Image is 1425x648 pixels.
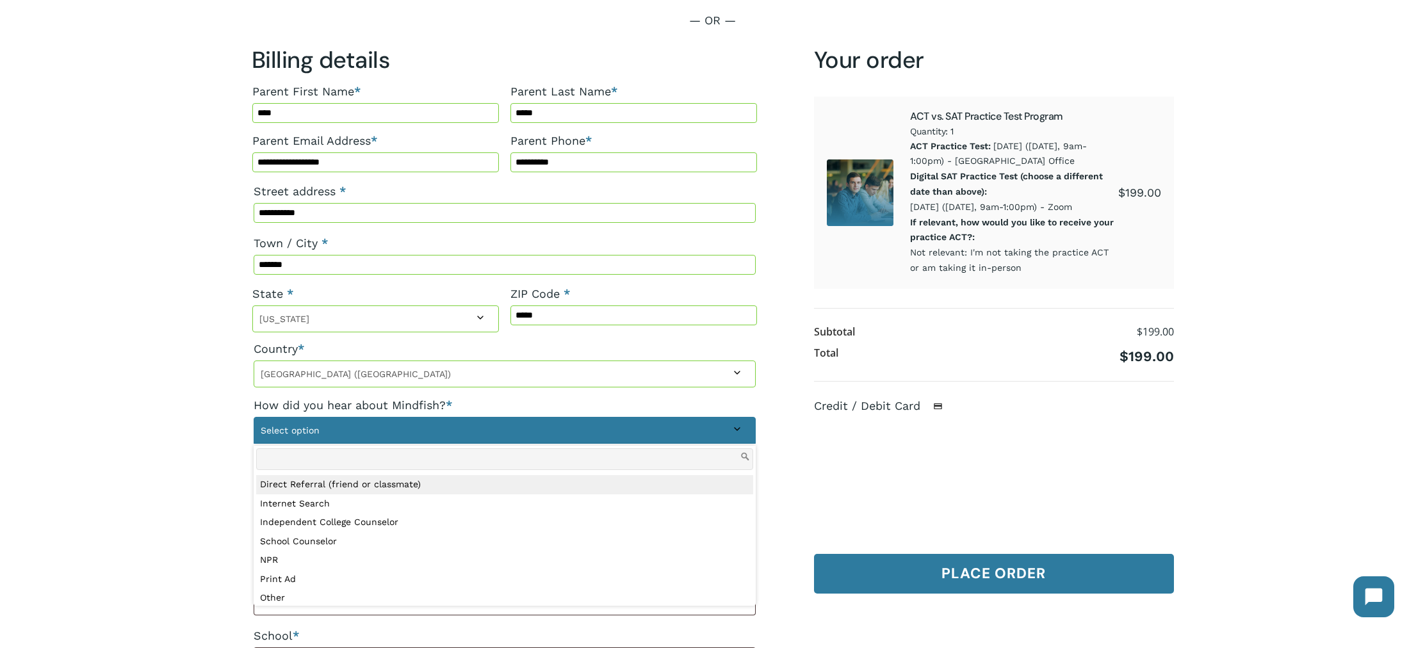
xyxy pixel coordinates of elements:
label: Credit / Debit Card [814,399,956,412]
label: Country [254,337,756,360]
dt: ACT Practice Test: [910,139,991,154]
label: Town / City [254,232,756,255]
p: — OR — [252,13,1174,45]
img: ACT SAT Pactice Test 1 [827,159,893,226]
a: ACT vs. SAT Practice Test Program [910,109,1063,123]
button: Place order [814,554,1174,594]
label: Parent Phone [510,129,757,152]
li: Internet Search [256,494,753,514]
span: State [252,305,499,332]
span: Select option [261,425,320,435]
label: Street address [254,180,756,203]
span: Country [254,360,756,387]
th: Total [814,343,838,368]
li: School Counselor [256,532,753,551]
span: United States (US) [254,364,755,384]
span: $ [1120,348,1128,364]
img: Credit / Debit Card [926,398,950,414]
dt: If relevant, how would you like to receive your practice ACT?: [910,215,1115,246]
p: [DATE] ([DATE], 9am-1:00pm) - [GEOGRAPHIC_DATA] Office [910,139,1118,170]
iframe: Chatbot [1340,563,1407,630]
li: Other [256,588,753,608]
h3: Your order [814,45,1174,75]
span: Quantity: 1 [910,124,1118,139]
dt: Digital SAT Practice Test (choose a different date than above): [910,169,1115,200]
p: Not relevant: I'm not taking the practice ACT or am taking it in-person [910,215,1118,276]
li: Independent College Counselor [256,513,753,532]
label: School [254,624,756,647]
label: ZIP Code [510,282,757,305]
li: Print Ad [256,570,753,589]
label: Parent First Name [252,80,499,103]
li: Direct Referral (friend or classmate) [256,475,753,494]
abbr: required [322,236,328,250]
label: How did you hear about Mindfish? [254,394,756,417]
label: Parent Email Address [252,129,499,152]
iframe: Secure payment input frame [823,426,1160,533]
abbr: required [287,287,293,300]
span: $ [1118,186,1125,199]
th: Subtotal [814,321,855,343]
bdi: 199.00 [1137,325,1174,339]
label: State [252,282,499,305]
span: $ [1137,325,1143,339]
h3: Billing details [252,45,758,75]
li: NPR [256,551,753,570]
abbr: required [564,287,570,300]
span: Colorado [253,309,498,328]
label: Parent Last Name [510,80,757,103]
bdi: 199.00 [1120,348,1174,364]
abbr: required [339,184,346,198]
bdi: 199.00 [1118,186,1161,199]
